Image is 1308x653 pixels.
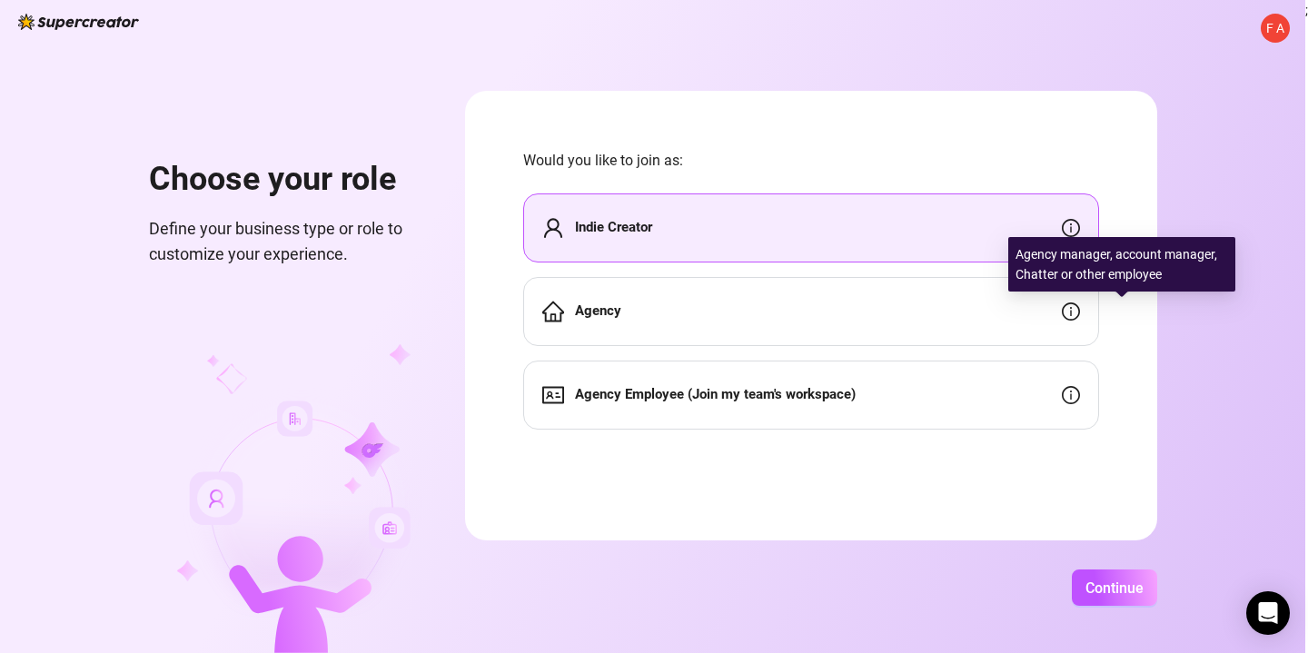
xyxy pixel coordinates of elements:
[542,384,564,406] span: idcard
[1008,237,1235,292] div: Agency manager, account manager, Chatter or other employee
[575,302,621,319] strong: Agency
[149,216,421,268] span: Define your business type or role to customize your experience.
[1246,591,1290,635] div: Open Intercom Messenger
[575,219,652,235] strong: Indie Creator
[1072,569,1157,606] button: Continue
[542,217,564,239] span: user
[523,149,1099,172] span: Would you like to join as:
[575,386,856,402] strong: Agency Employee (Join my team's workspace)
[1085,579,1144,597] span: Continue
[1062,219,1080,237] span: info-circle
[18,14,139,30] img: logo
[149,160,421,200] h1: Choose your role
[1266,18,1284,38] span: F A
[1062,302,1080,321] span: info-circle
[1062,386,1080,404] span: info-circle
[542,301,564,322] span: home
